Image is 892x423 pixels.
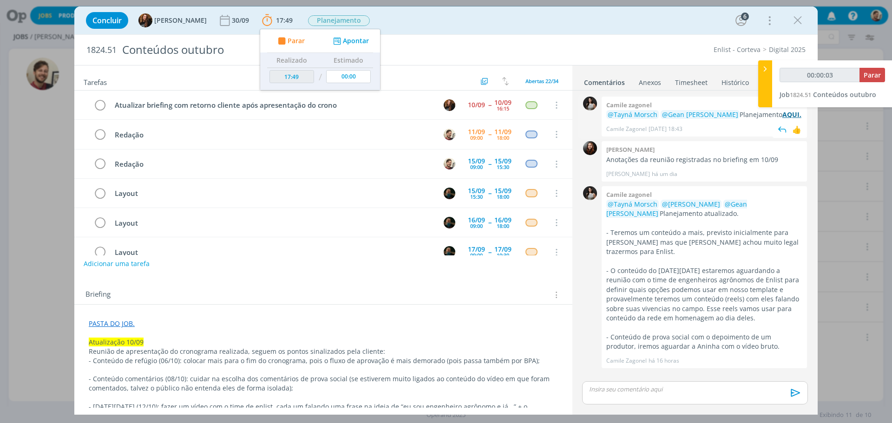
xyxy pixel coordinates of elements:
[89,356,558,365] p: - Conteúdo de refúgio (06/10): colocar mais para o fim do cronograma, pois o fluxo de aprovação é...
[442,157,456,171] button: G
[606,200,747,218] span: @Gean [PERSON_NAME]
[84,76,107,87] span: Tarefas
[267,53,316,68] th: Realizado
[494,188,512,194] div: 15/09
[138,13,152,27] img: T
[111,158,435,170] div: Redação
[606,125,647,133] p: Camile Zagonel
[583,186,597,200] img: C
[780,90,876,99] a: Job1824.51Conteúdos outubro
[331,36,369,46] button: Apontar
[308,15,370,26] span: Planejamento
[111,247,435,258] div: Layout
[494,99,512,106] div: 10/09
[444,246,455,258] img: M
[488,131,491,137] span: --
[276,16,293,25] span: 17:49
[444,217,455,228] img: M
[111,99,435,111] div: Atualizar briefing com retorno cliente após apresentação do crono
[813,90,876,99] span: Conteúdos outubro
[89,319,135,328] a: PASTA DO JOB.
[468,246,485,253] div: 17/09
[721,74,749,87] a: Histórico
[111,188,435,199] div: Layout
[118,39,502,61] div: Conteúdos outubro
[494,217,512,223] div: 16/09
[308,15,370,26] button: Planejamento
[442,186,456,200] button: M
[606,357,647,365] p: Camile Zagonel
[652,170,677,178] span: há um dia
[497,223,509,228] div: 18:00
[734,13,748,28] button: 6
[85,289,111,301] span: Briefing
[468,158,485,164] div: 15/09
[606,190,652,199] b: Camile zagonel
[444,158,455,169] img: G
[494,129,512,135] div: 11/09
[442,245,456,259] button: M
[470,194,483,199] div: 15:30
[494,158,512,164] div: 15/09
[488,190,491,196] span: --
[792,124,801,135] div: 👍
[859,68,885,82] button: Parar
[606,145,655,154] b: [PERSON_NAME]
[606,101,652,109] b: Camile zagonel
[714,45,761,54] a: Enlist - Corteva
[662,110,738,119] span: @Gean [PERSON_NAME]
[497,164,509,169] div: 15:30
[468,102,485,108] div: 10/09
[497,253,509,258] div: 10:30
[769,45,806,54] a: Digital 2025
[470,253,483,258] div: 09:00
[74,7,818,415] div: dialog
[468,188,485,194] div: 15/09
[444,99,455,111] img: T
[470,223,483,228] div: 09:00
[583,97,597,111] img: C
[775,123,789,137] img: answer.svg
[260,29,380,91] ul: 17:49
[606,332,802,351] p: - Conteúdo de prova social com o depoimento de um produtor, iremos aguardar a Aninha com o vídeo ...
[494,246,512,253] div: 17/09
[488,102,491,108] span: --
[608,110,657,119] span: @Tayná Morsch
[232,17,251,24] div: 30/09
[497,194,509,199] div: 18:00
[138,13,207,27] button: T[PERSON_NAME]
[86,45,117,55] span: 1824.51
[86,12,128,29] button: Concluir
[442,127,456,141] button: G
[649,125,682,133] span: [DATE] 18:43
[488,249,491,255] span: --
[92,17,122,24] span: Concluir
[488,219,491,226] span: --
[584,74,625,87] a: Comentários
[89,338,144,346] span: Atualização 10/09
[111,217,435,229] div: Layout
[83,255,150,272] button: Adicionar uma tarefa
[606,155,802,164] p: Anotações da reunião registradas no briefing em 10/09
[639,78,661,87] div: Anexos
[324,53,373,68] th: Estimado
[606,228,802,256] p: - Teremos um conteúdo a mais, previsto inicialmente para [PERSON_NAME] mas que [PERSON_NAME] acho...
[316,68,324,87] td: /
[488,161,491,167] span: --
[260,13,295,28] button: 17:49
[275,36,305,46] button: Parar
[89,347,558,356] p: Reunião de apresentação do cronograma realizada, seguem os pontos sinalizados pela cliente:
[468,129,485,135] div: 11/09
[782,110,801,119] strong: AQUI.
[497,135,509,140] div: 18:00
[442,215,456,229] button: M
[442,98,456,112] button: T
[470,164,483,169] div: 09:00
[662,200,720,208] span: @[PERSON_NAME]
[111,129,435,141] div: Redação
[502,77,509,85] img: arrow-down-up.svg
[741,13,749,20] div: 6
[497,106,509,111] div: 16:15
[606,110,802,119] p: Planejamento
[675,74,708,87] a: Timesheet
